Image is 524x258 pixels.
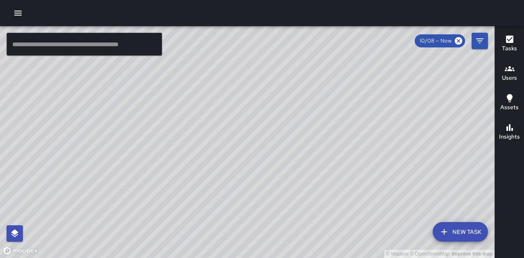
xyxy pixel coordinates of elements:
[500,103,519,112] h6: Assets
[415,37,456,45] span: 10/08 — Now
[472,33,488,49] button: Filters
[495,88,524,118] button: Assets
[415,34,465,47] div: 10/08 — Now
[495,29,524,59] button: Tasks
[495,59,524,88] button: Users
[433,222,488,242] button: New Task
[502,74,517,83] h6: Users
[495,118,524,147] button: Insights
[499,132,520,141] h6: Insights
[502,44,517,53] h6: Tasks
